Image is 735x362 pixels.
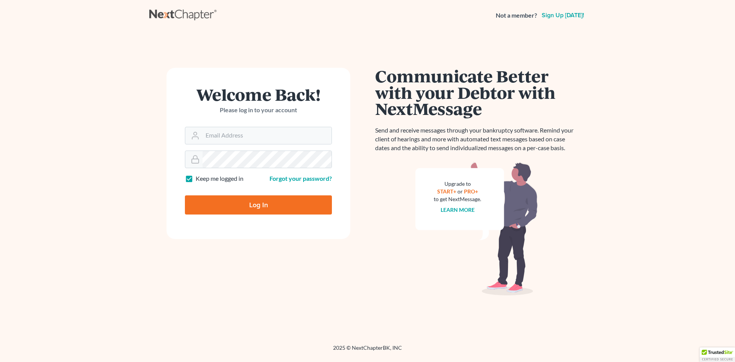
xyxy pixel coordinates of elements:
[464,188,478,195] a: PRO+
[457,188,463,195] span: or
[185,106,332,115] p: Please log in to your account
[415,162,538,296] img: nextmessage_bg-59042aed3d76b12b5cd301f8e5b87938c9018125f34e5fa2b7a6b67550977c72.svg
[196,174,243,183] label: Keep me logged in
[434,195,481,203] div: to get NextMessage.
[185,86,332,103] h1: Welcome Back!
[203,127,332,144] input: Email Address
[441,206,475,213] a: Learn more
[700,347,735,362] div: TrustedSite Certified
[269,175,332,182] a: Forgot your password?
[375,126,578,152] p: Send and receive messages through your bankruptcy software. Remind your client of hearings and mo...
[434,180,481,188] div: Upgrade to
[375,68,578,117] h1: Communicate Better with your Debtor with NextMessage
[437,188,456,195] a: START+
[185,195,332,215] input: Log In
[540,12,586,18] a: Sign up [DATE]!
[496,11,537,20] strong: Not a member?
[149,344,586,358] div: 2025 © NextChapterBK, INC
